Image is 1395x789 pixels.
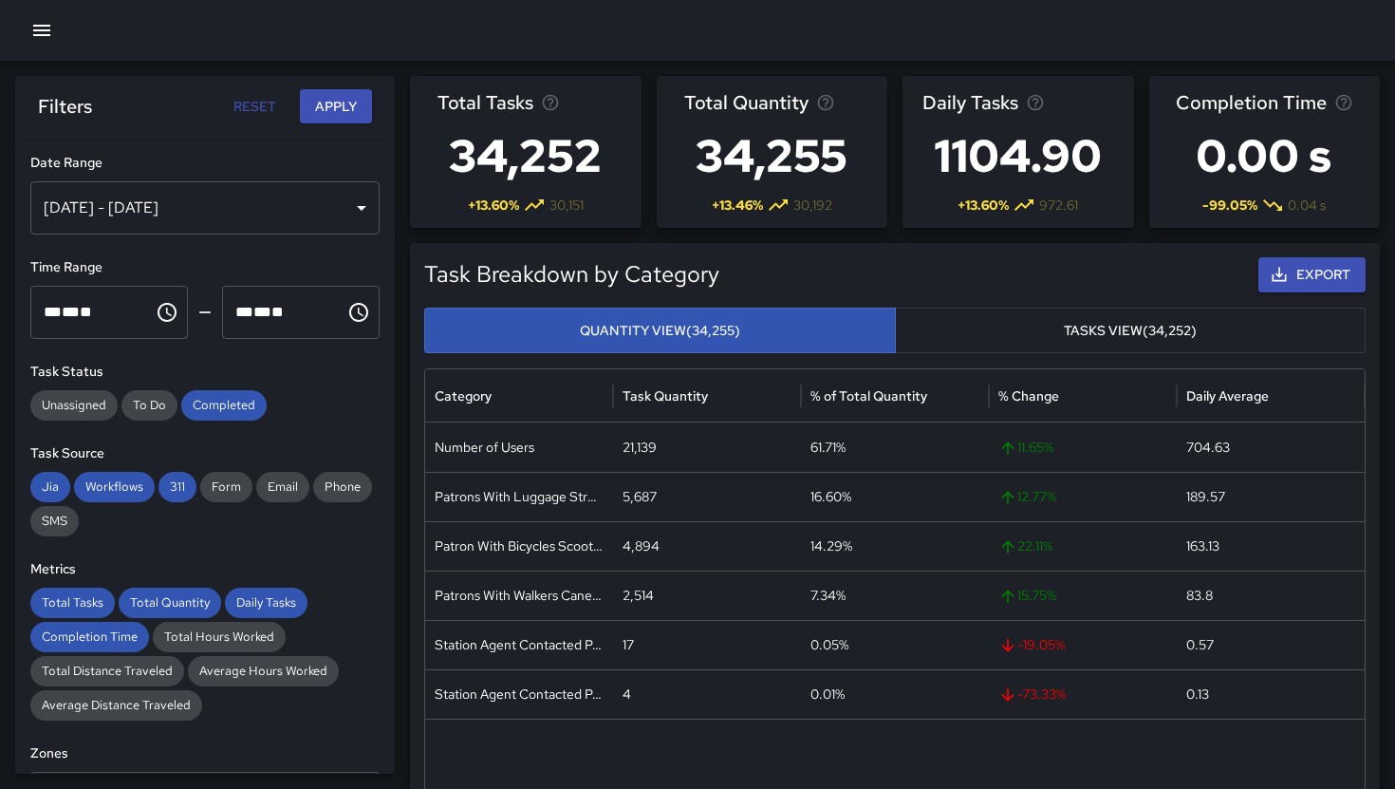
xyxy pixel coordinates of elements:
div: Patron With Bicycles Scooters Electric Scooters [425,521,613,571]
div: 21,139 [613,423,801,472]
span: 30,192 [793,196,832,215]
span: Email [256,478,309,497]
div: 4 [613,669,801,719]
span: Meridiem [271,305,284,319]
div: Email [256,472,309,502]
div: Total Hours Worked [153,622,286,652]
div: To Do [121,390,177,421]
div: Category [435,387,492,404]
button: Export [1258,257,1366,292]
span: + 13.60 % [468,196,519,215]
span: 22.11 % [998,522,1167,571]
div: 704.63 [1177,423,1365,472]
svg: Average number of tasks per day in the selected period, compared to the previous period. [1026,93,1045,112]
span: Completion Time [1176,87,1327,118]
svg: Total task quantity in the selected period, compared to the previous period. [816,93,835,112]
span: Completion Time [30,628,149,647]
span: SMS [30,512,79,531]
div: 0.13 [1177,669,1365,719]
div: % of Total Quantity [810,387,927,404]
div: Form [200,472,252,502]
span: -19.05 % [998,621,1167,669]
div: Jia [30,472,70,502]
span: Average Hours Worked [188,662,339,681]
div: Daily Tasks [225,588,307,618]
h6: Date Range [30,153,380,174]
div: Completion Time [30,622,149,652]
span: Phone [313,478,372,497]
span: Total Distance Traveled [30,662,184,681]
h3: 34,255 [684,118,859,194]
div: Total Distance Traveled [30,656,184,686]
h6: Filters [38,91,92,122]
span: Total Quantity [684,87,809,118]
span: Workflows [74,478,155,497]
span: Total Tasks [437,87,533,118]
span: 972.61 [1039,196,1078,215]
span: 311 [158,478,196,497]
h3: 0.00 s [1176,118,1353,194]
div: 311 [158,472,196,502]
div: Station Agent Contacted Police - Threat/Assault between patrons [425,669,613,719]
div: 16.60% [801,472,989,521]
span: + 13.46 % [712,196,763,215]
div: 0.57 [1177,620,1365,669]
div: Average Distance Traveled [30,690,202,721]
span: Total Tasks [30,593,115,612]
div: 4,894 [613,521,801,571]
span: Unassigned [30,396,118,415]
h6: Task Source [30,443,380,464]
h6: Zones [30,743,380,764]
svg: Total number of tasks in the selected period, compared to the previous period. [541,93,560,112]
span: -73.33 % [998,670,1167,719]
div: Total Quantity [119,588,221,618]
div: 14.29% [801,521,989,571]
h3: 34,252 [437,118,613,194]
div: 61.71% [801,423,989,472]
div: [DATE] - [DATE] [30,181,380,235]
div: 163.13 [1177,521,1365,571]
div: 189.57 [1177,472,1365,521]
span: 11.65 % [998,423,1167,472]
div: Station Agent Contacted Police- Threat/Assault between patron & Attendant [425,620,613,669]
span: Form [200,478,252,497]
button: Reset [224,89,285,124]
span: 30,151 [549,196,584,215]
button: Choose time, selected time is 11:59 PM [340,293,378,331]
span: Total Quantity [119,593,221,612]
div: 5,687 [613,472,801,521]
div: Daily Average [1186,387,1269,404]
div: SMS [30,506,79,536]
h3: 1104.90 [922,118,1113,194]
div: Phone [313,472,372,502]
button: Tasks View(34,252) [895,308,1367,354]
span: Total Hours Worked [153,628,286,647]
span: Completed [181,396,267,415]
h6: Metrics [30,559,380,580]
span: Hours [235,305,253,319]
span: Minutes [253,305,271,319]
div: Workflows [74,472,155,502]
div: Average Hours Worked [188,656,339,686]
h6: Task Status [30,362,380,383]
div: 7.34% [801,571,989,620]
div: 2,514 [613,571,801,620]
span: + 13.60 % [958,196,1009,215]
div: Completed [181,390,267,421]
span: Hours [44,305,62,319]
span: Daily Tasks [922,87,1018,118]
span: Minutes [62,305,80,319]
div: 17 [613,620,801,669]
div: Patrons With Walkers Canes Wheelchair [425,571,613,620]
div: 83.8 [1177,571,1365,620]
div: 0.05% [801,620,989,669]
button: Apply [300,89,372,124]
span: To Do [121,396,177,415]
h6: Time Range [30,257,380,278]
button: Choose time, selected time is 12:00 AM [148,293,186,331]
button: Quantity View(34,255) [424,308,896,354]
div: Total Tasks [30,588,115,618]
div: 0.01% [801,669,989,719]
div: Number of Users [425,423,613,472]
span: 12.77 % [998,473,1167,521]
